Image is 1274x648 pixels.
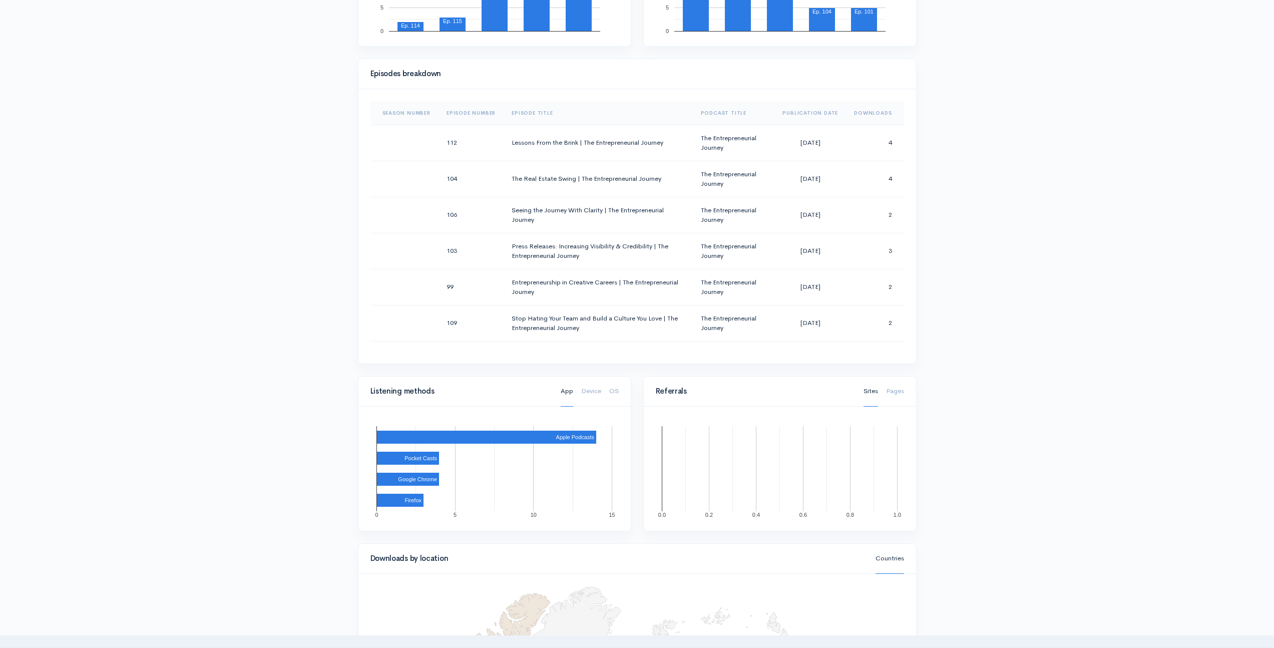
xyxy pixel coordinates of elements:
[656,419,904,519] svg: A chart.
[855,9,874,15] text: Ep. 101
[609,376,619,407] a: OS
[846,269,904,305] td: 2
[504,341,692,377] td: Gratitude and Grit | The Entrepreneurial Journey
[846,305,904,341] td: 2
[454,512,457,518] text: 5
[439,341,504,377] td: 107
[370,387,549,396] h4: Listening methods
[401,23,420,29] text: Ep. 114
[886,376,904,407] a: Pages
[774,305,846,341] td: [DATE]
[846,101,904,125] th: Sort column
[504,269,692,305] td: Entrepreneurship in Creative Careers | The Entrepreneurial Journey
[693,305,775,341] td: The Entrepreneurial Journey
[693,341,775,377] td: The Entrepreneurial Journey
[504,305,692,341] td: Stop Hating Your Team and Build a Culture You Love | The Entrepreneurial Journey
[609,512,615,518] text: 15
[812,9,831,15] text: Ep. 104
[774,125,846,161] td: [DATE]
[693,269,775,305] td: The Entrepreneurial Journey
[504,161,692,197] td: The Real Estate Swing | The Entrepreneurial Journey
[693,233,775,269] td: The Entrepreneurial Journey
[504,125,692,161] td: Lessons From the Brink | The Entrepreneurial Journey
[404,455,437,461] text: Pocket Casts
[439,101,504,125] th: Sort column
[561,376,573,407] a: App
[439,233,504,269] td: 103
[774,197,846,233] td: [DATE]
[370,101,439,125] th: Sort column
[705,512,712,518] text: 0.2
[864,376,878,407] a: Sites
[443,18,462,24] text: Ep. 115
[774,233,846,269] td: [DATE]
[693,197,775,233] td: The Entrepreneurial Journey
[556,434,594,440] text: Apple Podcasts
[846,233,904,269] td: 3
[370,70,898,78] h4: Episodes breakdown
[439,197,504,233] td: 106
[846,512,854,518] text: 0.8
[581,376,601,407] a: Device
[439,125,504,161] td: 112
[439,305,504,341] td: 109
[752,512,759,518] text: 0.4
[504,197,692,233] td: Seeing the Journey With Clarity | The Entrepreneurial Journey
[380,28,383,34] text: 0
[693,161,775,197] td: The Entrepreneurial Journey
[693,101,775,125] th: Sort column
[370,554,864,563] h4: Downloads by location
[846,341,904,377] td: 2
[375,512,378,518] text: 0
[656,387,852,396] h4: Referrals
[799,512,806,518] text: 0.6
[530,512,536,518] text: 10
[876,543,904,574] a: Countries
[774,269,846,305] td: [DATE]
[774,161,846,197] td: [DATE]
[846,161,904,197] td: 4
[774,101,846,125] th: Sort column
[658,512,665,518] text: 0.0
[693,125,775,161] td: The Entrepreneurial Journey
[504,233,692,269] td: Press Releases: Increasing Visibility & Credibility | The Entrepreneurial Journey
[370,419,619,519] svg: A chart.
[404,497,421,503] text: Firefox
[398,476,437,482] text: Google Chrome
[380,5,383,11] text: 5
[439,269,504,305] td: 99
[893,512,901,518] text: 1.0
[665,5,668,11] text: 5
[439,161,504,197] td: 104
[846,125,904,161] td: 4
[846,197,904,233] td: 2
[504,101,692,125] th: Sort column
[774,341,846,377] td: [DATE]
[665,28,668,34] text: 0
